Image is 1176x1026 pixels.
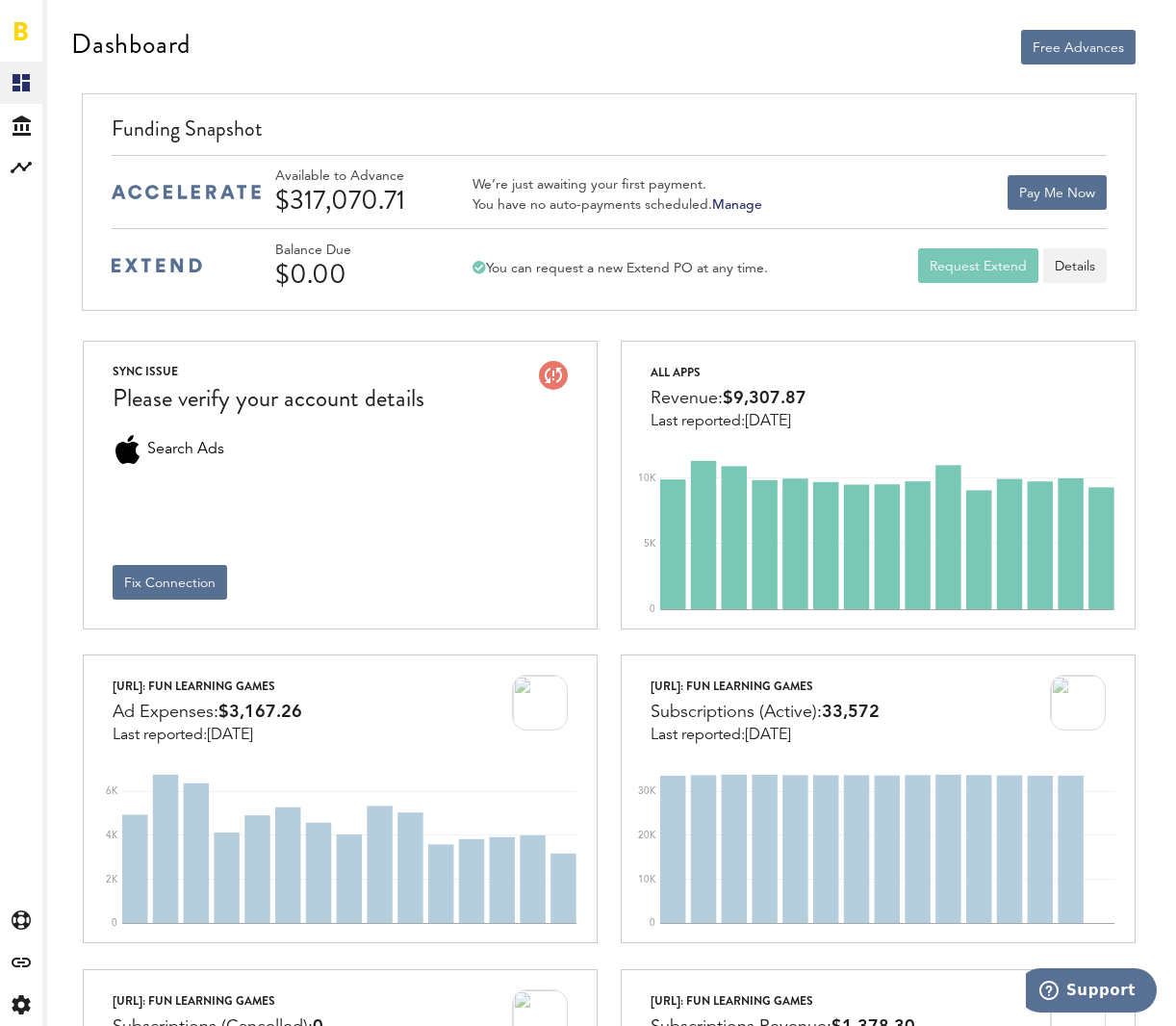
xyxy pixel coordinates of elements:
[1050,675,1106,731] img: h6RRPMXSxWciolO34naBtKMBGo4_E55w_jFEwx1N6MP8o1p_75u36GLyYleiJo6-6Q
[113,435,141,464] div: Search Ads
[473,196,762,214] div: You have no auto-payments scheduled.
[650,919,655,929] text: 0
[275,243,458,259] div: Balance Due
[1043,248,1107,283] a: Details
[113,382,424,416] div: Please verify your account details
[112,258,202,273] img: extend-medium-blue-logo.svg
[106,787,118,797] text: 6K
[651,413,806,430] div: Last reported:
[275,185,458,216] div: $317,070.71
[638,787,656,797] text: 30K
[113,361,424,382] div: SYNC ISSUE
[822,704,880,721] span: 33,572
[745,728,791,743] span: [DATE]
[1026,968,1157,1016] iframe: Opens a widget where you can find more information
[113,989,323,1013] div: [URL]: Fun Learning Games
[651,989,915,1013] div: [URL]: Fun Learning Games
[644,539,656,549] text: 5K
[539,361,568,390] img: account-issue.svg
[275,259,458,290] div: $0.00
[723,390,806,407] span: $9,307.87
[113,675,302,698] div: [URL]: Fun Learning Games
[745,414,791,429] span: [DATE]
[651,384,806,413] div: Revenue:
[473,176,762,193] div: We’re just awaiting your first payment.
[106,831,118,840] text: 4K
[712,198,762,212] a: Manage
[57,21,74,62] span: Dashboard
[512,675,568,731] img: h6RRPMXSxWciolO34naBtKMBGo4_E55w_jFEwx1N6MP8o1p_75u36GLyYleiJo6-6Q
[112,185,261,199] img: accelerate-medium-blue-logo.svg
[650,604,655,614] text: 0
[106,875,118,885] text: 2K
[651,698,880,727] div: Subscriptions (Active):
[473,260,768,277] div: You can request a new Extend PO at any time.
[113,698,302,727] div: Ad Expenses:
[1021,30,1136,64] button: Free Advances
[638,831,656,840] text: 20K
[113,565,227,600] button: Fix Connection
[651,361,806,384] div: All apps
[71,29,191,60] div: Dashboard
[147,435,224,464] span: Search Ads
[651,675,880,698] div: [URL]: Fun Learning Games
[218,704,302,721] span: $3,167.26
[638,875,656,885] text: 10K
[638,474,656,483] text: 10K
[651,727,880,744] div: Last reported:
[113,727,302,744] div: Last reported:
[207,728,253,743] span: [DATE]
[918,248,1038,283] button: Request Extend
[112,919,117,929] text: 0
[275,168,458,185] div: Available to Advance
[112,114,1107,155] div: Funding Snapshot
[1008,175,1107,210] button: Pay Me Now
